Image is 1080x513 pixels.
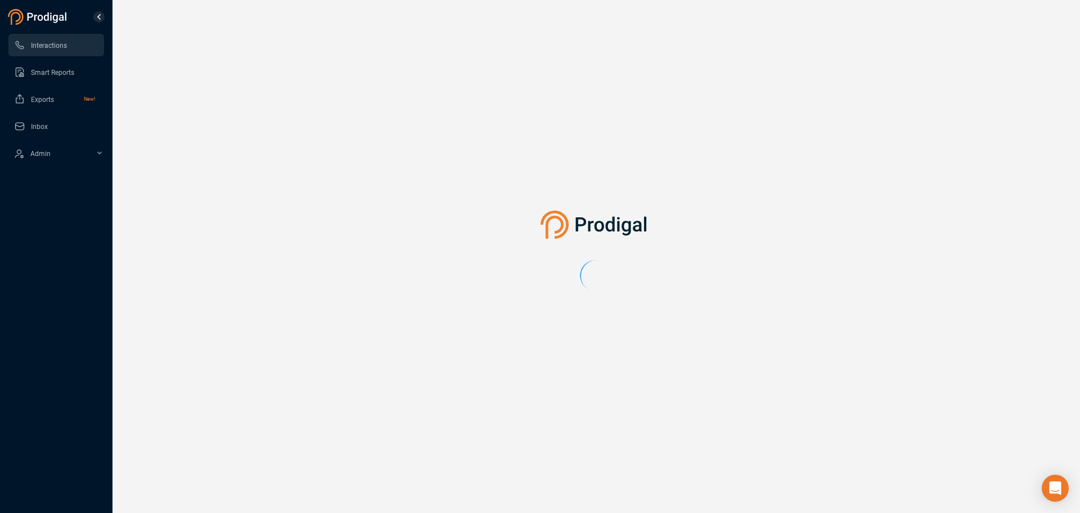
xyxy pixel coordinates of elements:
[31,69,74,77] span: Smart Reports
[541,211,652,239] img: prodigal-logo
[8,115,104,137] li: Inbox
[1042,475,1069,502] div: Open Intercom Messenger
[8,34,104,56] li: Interactions
[14,34,95,56] a: Interactions
[30,150,51,158] span: Admin
[14,115,95,137] a: Inbox
[8,61,104,83] li: Smart Reports
[31,123,48,131] span: Inbox
[14,88,95,110] a: ExportsNew!
[8,9,70,25] img: prodigal-logo
[31,42,67,50] span: Interactions
[14,61,95,83] a: Smart Reports
[31,96,54,104] span: Exports
[8,88,104,110] li: Exports
[84,88,95,110] span: New!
